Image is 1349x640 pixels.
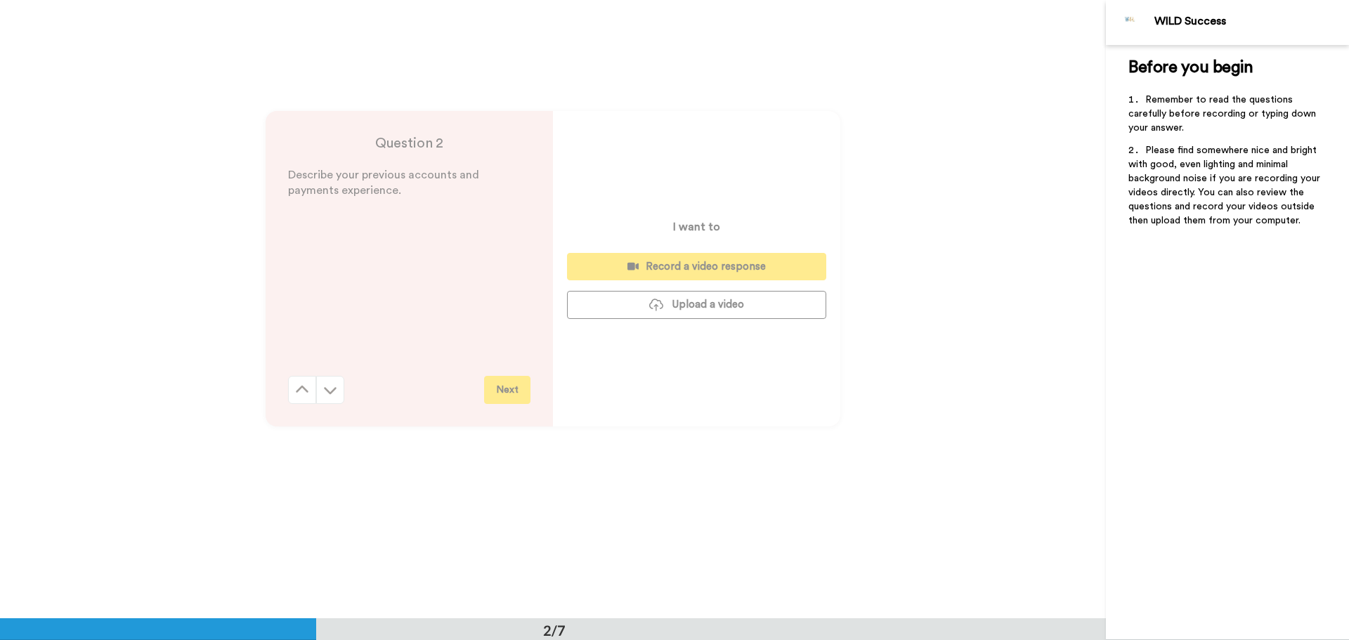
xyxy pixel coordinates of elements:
button: Upload a video [567,291,826,318]
p: I want to [673,218,720,235]
h4: Question 2 [288,133,530,153]
img: Profile Image [1114,6,1147,39]
span: Remember to read the questions carefully before recording or typing down your answer. [1128,95,1319,133]
div: WILD Success [1154,15,1348,28]
span: Describe your previous accounts and payments experience. [288,169,482,197]
span: Please find somewhere nice and bright with good, even lighting and minimal background noise if yo... [1128,145,1323,226]
button: Next [484,376,530,404]
div: 2/7 [521,620,588,640]
span: Before you begin [1128,59,1253,76]
button: Record a video response [567,253,826,280]
div: Record a video response [578,259,815,274]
